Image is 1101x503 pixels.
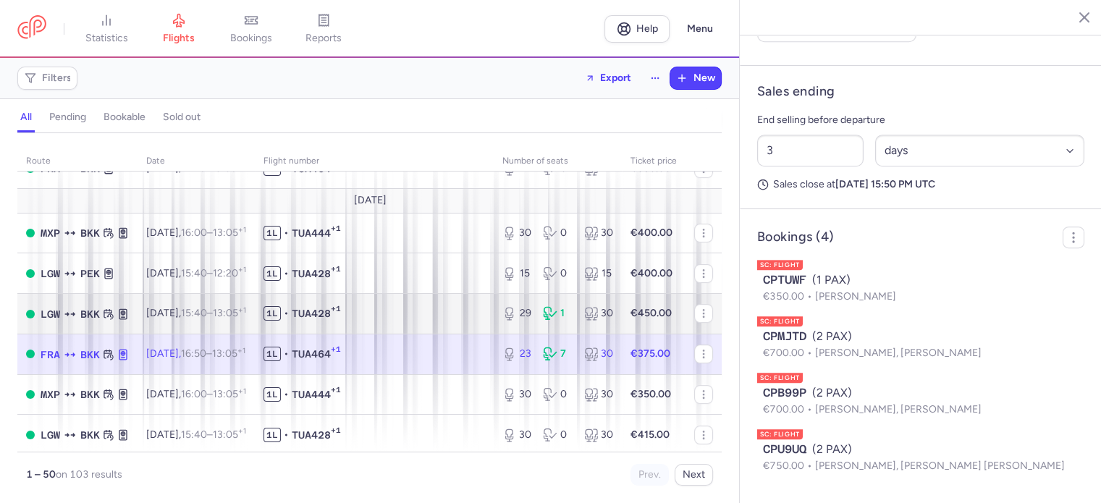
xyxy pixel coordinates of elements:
[80,427,100,443] span: BKK
[815,290,896,303] span: [PERSON_NAME]
[815,460,1065,472] span: [PERSON_NAME], [PERSON_NAME] [PERSON_NAME]
[181,428,246,441] span: –
[584,387,613,402] div: 30
[181,267,207,279] time: 15:40
[263,266,281,281] span: 1L
[18,67,77,89] button: Filters
[284,347,289,361] span: •
[675,464,713,486] button: Next
[763,290,815,303] span: €350.00
[146,388,246,400] span: [DATE],
[630,464,669,486] button: Prev.
[292,347,331,361] span: TUA464
[41,386,60,402] span: Milano Malpensa, Milano, Italy
[502,347,531,361] div: 23
[238,265,246,274] sup: +1
[622,151,686,172] th: Ticket price
[41,347,60,363] span: Frankfurt International Airport, Frankfurt am Main, Germany
[80,347,100,363] span: BKK
[238,426,246,436] sup: +1
[292,226,331,240] span: TUA444
[763,347,815,359] span: €700.00
[163,32,195,45] span: flights
[763,384,806,402] span: CPB99P
[181,428,207,441] time: 15:40
[80,386,100,402] span: BKK
[181,227,246,239] span: –
[693,72,715,84] span: New
[763,271,806,289] span: CPTUWF
[543,347,572,361] div: 7
[543,387,572,402] div: 0
[181,307,207,319] time: 15:40
[284,306,289,321] span: •
[146,267,246,279] span: [DATE],
[630,307,672,319] strong: €450.00
[181,347,245,360] span: –
[80,306,100,322] span: Suvarnabhumi Airport, Bangkok, Thailand
[757,111,1084,129] p: End selling before departure
[292,387,331,402] span: TUA444
[305,32,342,45] span: reports
[502,428,531,442] div: 30
[494,151,622,172] th: number of seats
[630,388,671,400] strong: €350.00
[263,347,281,361] span: 1L
[815,347,982,359] span: [PERSON_NAME], [PERSON_NAME]
[584,428,613,442] div: 30
[763,441,1079,458] div: (2 PAX)
[213,267,246,279] time: 12:20
[42,72,72,84] span: Filters
[331,426,341,440] span: +1
[757,429,803,439] span: SC: FLIGHT
[41,266,60,282] span: LGW
[56,468,122,481] span: on 103 results
[763,328,1079,361] button: CPMJTD(2 PAX)€700.00[PERSON_NAME], [PERSON_NAME]
[757,178,1084,191] p: Sales close at
[670,67,721,89] button: New
[543,226,572,240] div: 0
[584,347,613,361] div: 30
[238,305,246,315] sup: +1
[146,428,246,441] span: [DATE],
[584,306,613,321] div: 30
[763,441,806,458] span: CPU9UQ
[138,151,255,172] th: date
[255,151,494,172] th: Flight number
[163,111,201,124] h4: sold out
[85,32,128,45] span: statistics
[238,225,246,234] sup: +1
[49,111,86,124] h4: pending
[630,267,672,279] strong: €400.00
[636,23,658,34] span: Help
[213,227,246,239] time: 13:05
[143,13,215,45] a: flights
[181,388,246,400] span: –
[763,271,1079,305] button: CPTUWF(1 PAX)€350.00[PERSON_NAME]
[181,227,207,239] time: 16:00
[292,266,331,281] span: TUA428
[181,388,207,400] time: 16:00
[502,226,531,240] div: 30
[80,266,100,282] span: Beijing Capital International, Beijing, China
[815,403,982,415] span: [PERSON_NAME], [PERSON_NAME]
[263,428,281,442] span: 1L
[757,373,803,383] span: SC: FLIGHT
[263,387,281,402] span: 1L
[331,345,341,359] span: +1
[181,307,246,319] span: –
[146,307,246,319] span: [DATE],
[181,267,246,279] span: –
[763,328,806,345] span: CPMJTD
[230,32,272,45] span: bookings
[238,386,246,396] sup: +1
[630,428,670,441] strong: €415.00
[763,271,1079,289] div: (1 PAX)
[763,328,1079,345] div: (2 PAX)
[263,226,281,240] span: 1L
[287,13,360,45] a: reports
[213,307,246,319] time: 13:05
[284,226,289,240] span: •
[284,387,289,402] span: •
[584,226,613,240] div: 30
